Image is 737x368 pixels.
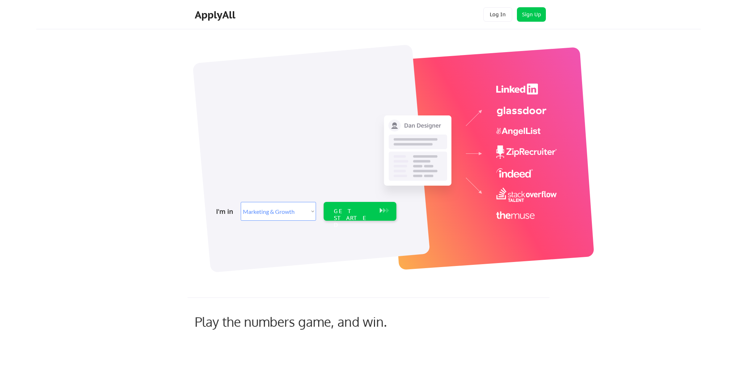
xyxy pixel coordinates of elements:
[517,7,546,22] button: Sign Up
[216,206,236,217] div: I'm in
[195,9,237,21] div: ApplyAll
[334,208,372,229] div: GET STARTED
[483,7,512,22] button: Log In
[195,314,419,329] div: Play the numbers game, and win.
